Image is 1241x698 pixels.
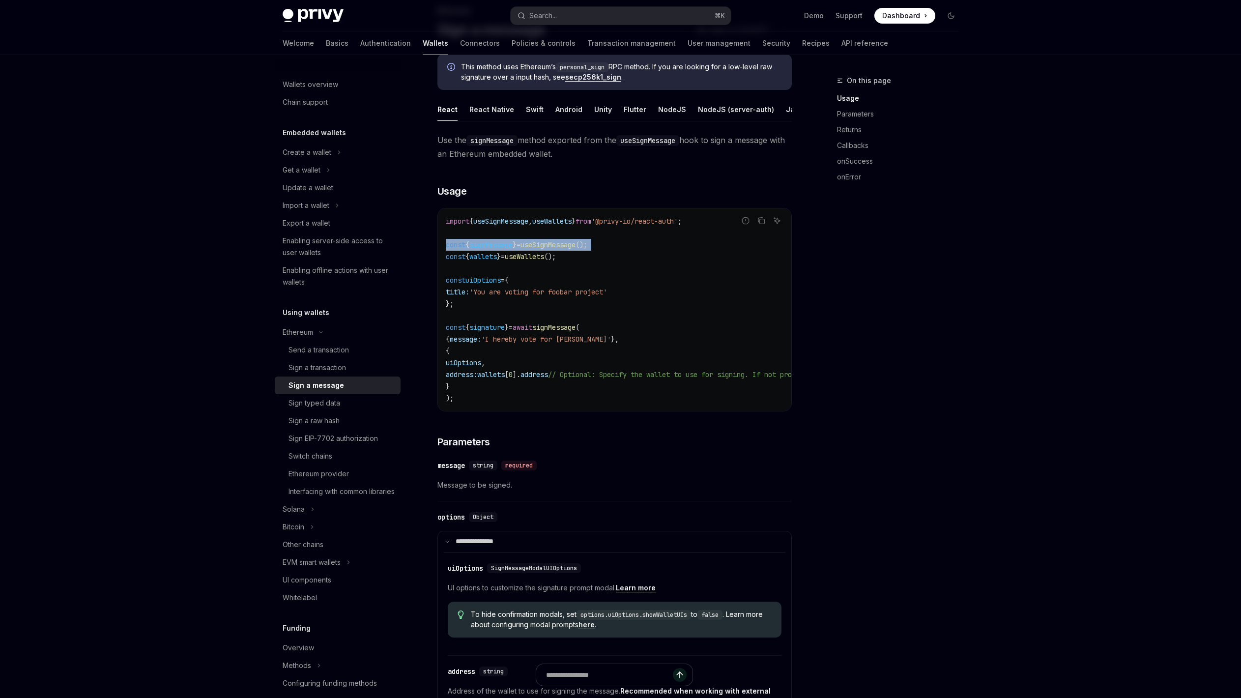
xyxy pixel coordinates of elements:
[837,122,967,138] a: Returns
[471,610,772,630] span: To hide confirmation modals, set to . Learn more about configuring modal prompts .
[275,214,401,232] a: Export a wallet
[289,468,349,480] div: Ethereum provider
[275,447,401,465] a: Switch chains
[275,639,401,657] a: Overview
[513,240,517,249] span: }
[548,370,937,379] span: // Optional: Specify the wallet to use for signing. If not provided, the first wallet will be used.
[326,31,348,55] a: Basics
[275,465,401,483] a: Ethereum provider
[289,450,332,462] div: Switch chains
[616,135,679,146] code: useSignMessage
[837,153,967,169] a: onSuccess
[275,323,401,341] button: Toggle Ethereum section
[275,93,401,111] a: Chain support
[576,240,587,249] span: ();
[283,235,395,259] div: Enabling server-side access to user wallets
[624,98,646,121] div: Flutter
[762,31,790,55] a: Security
[283,642,314,654] div: Overview
[841,31,888,55] a: API reference
[275,76,401,93] a: Wallets overview
[678,217,682,226] span: ;
[446,335,450,344] span: {
[469,323,505,332] span: signature
[289,379,344,391] div: Sign a message
[509,370,513,379] span: 0
[446,370,477,379] span: address:
[275,657,401,674] button: Toggle Methods section
[275,394,401,412] a: Sign typed data
[283,574,331,586] div: UI components
[576,323,579,332] span: (
[836,11,863,21] a: Support
[874,8,935,24] a: Dashboard
[611,335,619,344] span: },
[469,217,473,226] span: {
[283,592,317,604] div: Whitelabel
[837,169,967,185] a: onError
[512,31,576,55] a: Policies & controls
[283,521,304,533] div: Bitcoin
[477,370,505,379] span: wallets
[289,397,340,409] div: Sign typed data
[501,252,505,261] span: =
[423,31,448,55] a: Wallets
[804,11,824,21] a: Demo
[289,433,378,444] div: Sign EIP-7702 authorization
[275,430,401,447] a: Sign EIP-7702 authorization
[943,8,959,24] button: Toggle dark mode
[591,217,678,226] span: '@privy-io/react-auth'
[577,610,691,620] code: options.uiOptions.showWalletUIs
[576,217,591,226] span: from
[275,483,401,500] a: Interfacing with common libraries
[446,288,469,296] span: title:
[275,232,401,262] a: Enabling server-side access to user wallets
[289,362,346,374] div: Sign a transaction
[837,106,967,122] a: Parameters
[786,98,803,121] div: Java
[275,377,401,394] a: Sign a message
[460,31,500,55] a: Connectors
[448,563,483,573] div: uiOptions
[275,144,401,161] button: Toggle Create a wallet section
[594,98,612,121] div: Unity
[517,240,520,249] span: =
[450,335,481,344] span: message:
[697,610,722,620] code: false
[437,435,490,449] span: Parameters
[505,323,509,332] span: }
[446,382,450,391] span: }
[469,288,607,296] span: 'You are voting for foobar project'
[447,63,457,73] svg: Info
[275,179,401,197] a: Update a wallet
[283,326,313,338] div: Ethereum
[882,11,920,21] span: Dashboard
[509,323,513,332] span: =
[837,90,967,106] a: Usage
[544,252,556,261] span: ();
[505,276,509,285] span: {
[446,358,481,367] span: uiOptions
[446,299,454,308] span: };
[587,31,676,55] a: Transaction management
[275,359,401,377] a: Sign a transaction
[275,518,401,536] button: Toggle Bitcoin section
[446,217,469,226] span: import
[847,75,891,87] span: On this page
[481,335,611,344] span: 'I hereby vote for [PERSON_NAME]'
[283,264,395,288] div: Enabling offline actions with user wallets
[578,620,595,629] a: here
[688,31,750,55] a: User management
[283,622,311,634] h5: Funding
[473,217,528,226] span: useSignMessage
[283,96,328,108] div: Chain support
[446,394,454,403] span: );
[289,415,340,427] div: Sign a raw hash
[501,276,505,285] span: =
[283,677,377,689] div: Configuring funding methods
[289,344,349,356] div: Send a transaction
[283,503,305,515] div: Solana
[513,323,532,332] span: await
[275,412,401,430] a: Sign a raw hash
[458,611,464,619] svg: Tip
